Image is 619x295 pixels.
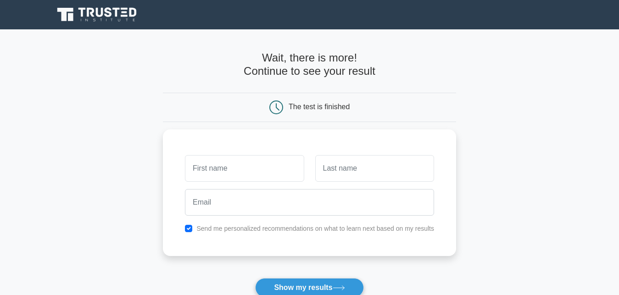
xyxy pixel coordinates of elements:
div: The test is finished [289,103,350,111]
input: Email [185,189,434,216]
h4: Wait, there is more! Continue to see your result [163,51,456,78]
label: Send me personalized recommendations on what to learn next based on my results [196,225,434,232]
input: First name [185,155,304,182]
input: Last name [315,155,434,182]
